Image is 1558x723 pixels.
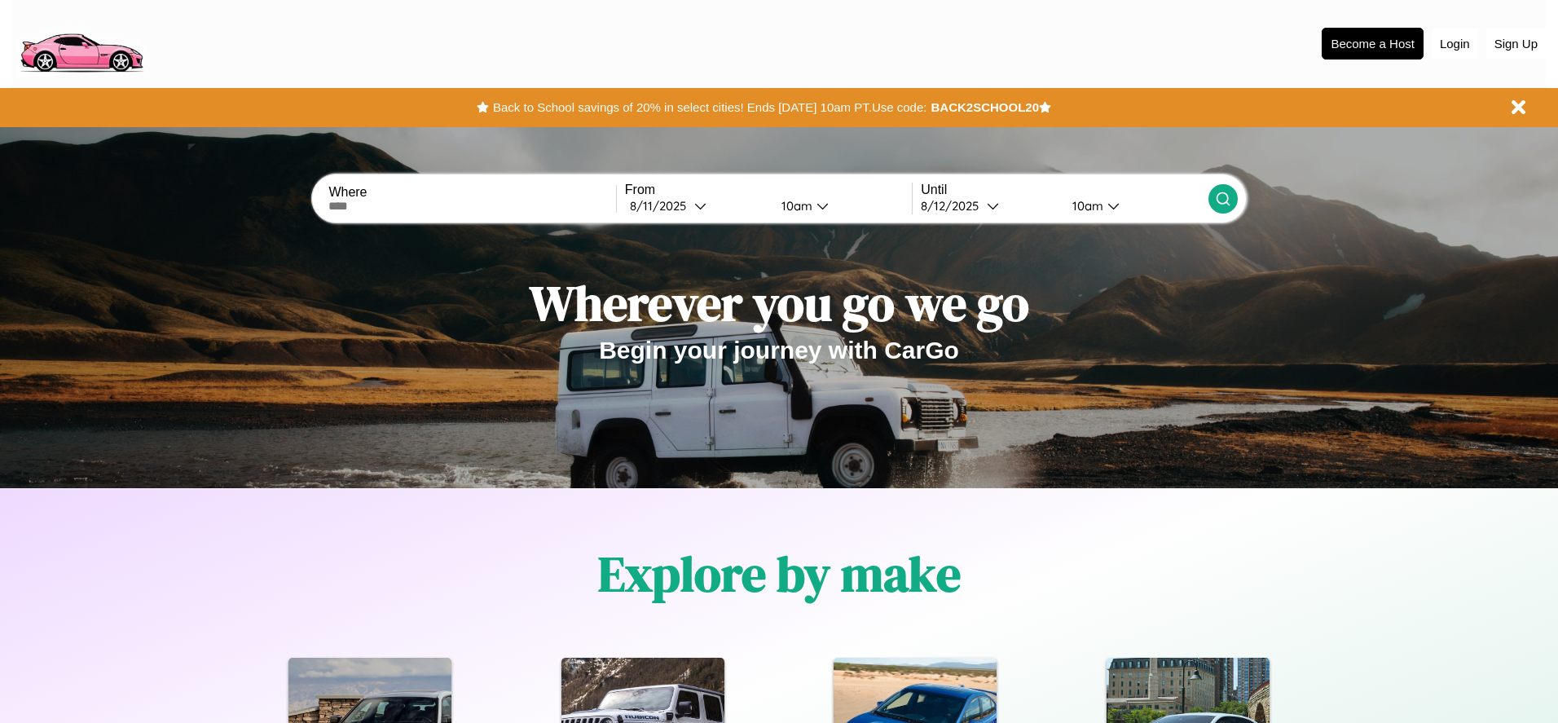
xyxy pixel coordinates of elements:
button: 10am [1059,197,1208,214]
div: 10am [773,198,816,214]
button: Login [1432,29,1478,59]
label: Until [921,183,1208,197]
label: From [625,183,912,197]
div: 8 / 12 / 2025 [921,198,987,214]
label: Where [328,185,615,200]
h1: Explore by make [598,540,961,607]
div: 8 / 11 / 2025 [630,198,694,214]
b: BACK2SCHOOL20 [931,100,1039,114]
button: 10am [768,197,912,214]
button: Sign Up [1486,29,1546,59]
div: 10am [1064,198,1107,214]
img: logo [12,8,150,77]
button: 8/11/2025 [625,197,768,214]
button: Back to School savings of 20% in select cities! Ends [DATE] 10am PT.Use code: [489,96,931,119]
button: Become a Host [1322,28,1424,60]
